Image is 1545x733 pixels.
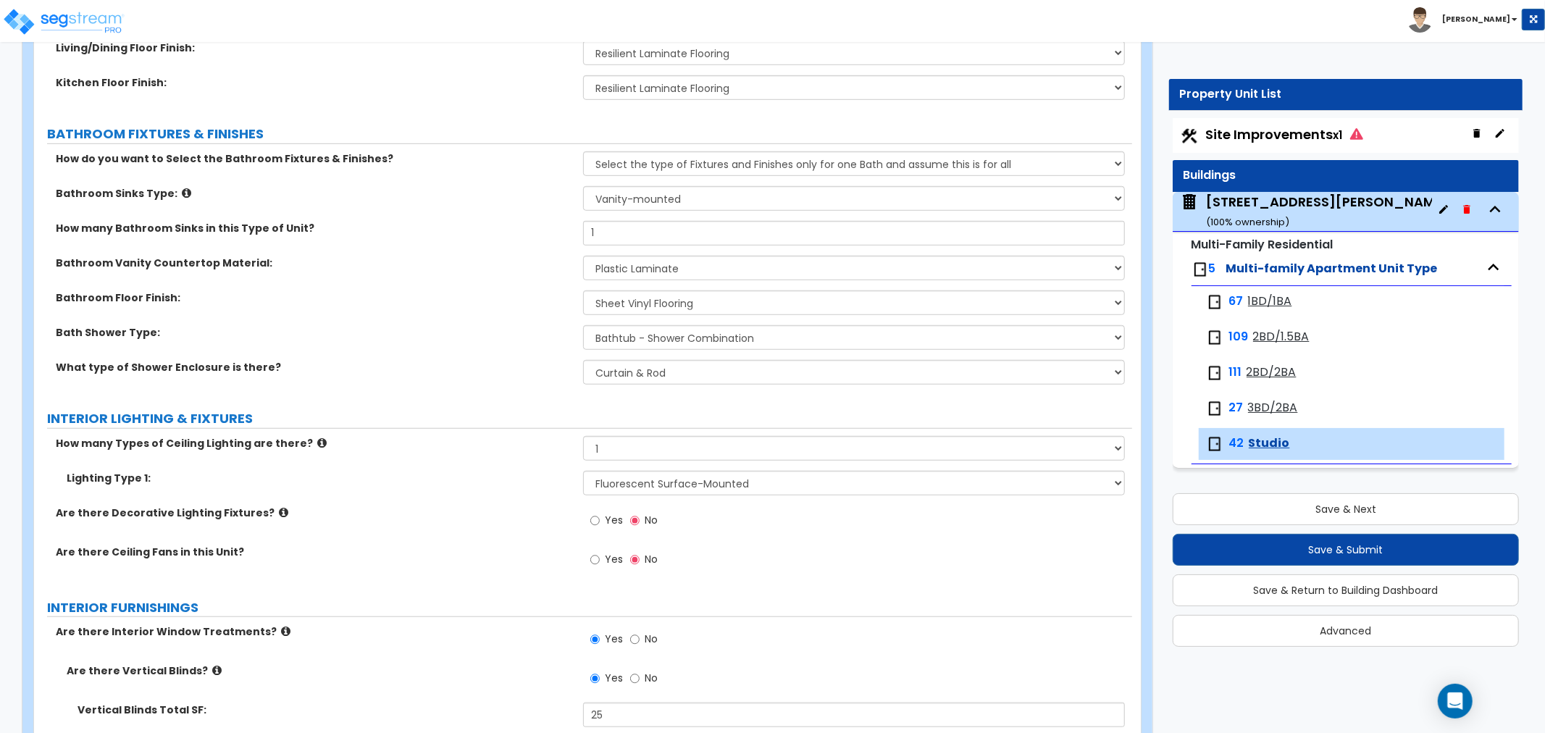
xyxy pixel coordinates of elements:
label: Bathroom Sinks Type: [56,186,572,201]
img: door.png [1192,261,1209,278]
span: No [645,632,658,646]
span: Yes [605,671,623,685]
div: Buildings [1184,167,1508,184]
label: Are there Ceiling Fans in this Unit? [56,545,572,559]
img: door.png [1206,293,1223,311]
label: Kitchen Floor Finish: [56,75,572,90]
span: No [645,671,658,685]
img: door.png [1206,329,1223,346]
button: Save & Next [1173,493,1519,525]
span: 902 N Charles & 900 Linden Ave [1180,193,1432,230]
label: Are there Decorative Lighting Fixtures? [56,506,572,520]
input: Yes [590,632,600,648]
input: No [630,632,640,648]
label: How many Bathroom Sinks in this Type of Unit? [56,221,572,235]
small: ( 100 % ownership) [1206,215,1289,229]
label: Vertical Blinds Total SF: [78,703,572,717]
label: BATHROOM FIXTURES & FINISHES [47,125,1132,143]
label: Bath Shower Type: [56,325,572,340]
span: Site Improvements [1206,125,1363,143]
label: Bathroom Vanity Countertop Material: [56,256,572,270]
span: 2BD/2BA [1247,364,1297,381]
i: click for more info! [212,665,222,676]
img: avatar.png [1407,7,1433,33]
img: building.svg [1180,193,1199,211]
span: 111 [1229,364,1242,381]
span: Yes [605,632,623,646]
span: No [645,552,658,566]
i: click for more info! [281,626,290,637]
span: Studio [1249,435,1290,452]
label: What type of Shower Enclosure is there? [56,360,572,374]
img: logo_pro_r.png [2,7,125,36]
input: No [630,513,640,529]
span: 109 [1229,329,1249,345]
span: Yes [605,552,623,566]
span: 5 [1209,260,1216,277]
img: door.png [1206,400,1223,417]
span: 67 [1229,293,1244,310]
input: No [630,552,640,568]
label: How many Types of Ceiling Lighting are there? [56,436,572,451]
span: Yes [605,513,623,527]
span: 27 [1229,400,1244,416]
input: No [630,671,640,687]
span: 3BD/2BA [1248,400,1298,416]
input: Yes [590,513,600,529]
b: [PERSON_NAME] [1442,14,1510,25]
label: Are there Interior Window Treatments? [56,624,572,639]
button: Advanced [1173,615,1519,647]
label: Living/Dining Floor Finish: [56,41,572,55]
label: Bathroom Floor Finish: [56,290,572,305]
label: INTERIOR FURNISHINGS [47,598,1132,617]
input: Yes [590,671,600,687]
div: [STREET_ADDRESS][PERSON_NAME] [1206,193,1449,230]
span: No [645,513,658,527]
span: Multi-family Apartment Unit Type [1226,260,1438,277]
span: 2BD/1.5BA [1253,329,1310,345]
img: Construction.png [1180,127,1199,146]
img: door.png [1206,364,1223,382]
button: Save & Submit [1173,534,1519,566]
input: Yes [590,552,600,568]
span: 1BD/1BA [1248,293,1292,310]
small: x1 [1333,127,1343,143]
label: Are there Vertical Blinds? [67,663,572,678]
span: 42 [1229,435,1244,452]
i: click for more info! [182,188,191,198]
label: Lighting Type 1: [67,471,572,485]
label: How do you want to Select the Bathroom Fixtures & Finishes? [56,151,572,166]
small: Multi-Family Residential [1192,236,1333,253]
div: Open Intercom Messenger [1438,684,1473,719]
div: Property Unit List [1180,86,1512,103]
button: Save & Return to Building Dashboard [1173,574,1519,606]
i: click for more info! [317,437,327,448]
img: door.png [1206,435,1223,453]
label: INTERIOR LIGHTING & FIXTURES [47,409,1132,428]
i: click for more info! [279,507,288,518]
